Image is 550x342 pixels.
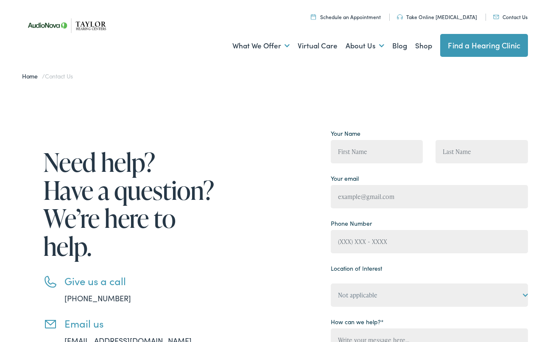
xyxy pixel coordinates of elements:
input: Last Name [436,140,528,163]
a: Virtual Care [298,30,338,62]
label: Phone Number [331,219,372,228]
a: Shop [415,30,432,62]
a: Contact Us [493,13,528,20]
input: First Name [331,140,423,163]
img: utility icon [493,15,499,19]
a: About Us [346,30,384,62]
img: utility icon [397,14,403,20]
label: Location of Interest [331,264,382,273]
h1: Need help? Have a question? We’re here to help. [43,148,217,260]
a: Blog [392,30,407,62]
label: Your email [331,174,359,183]
h3: Email us [64,317,217,330]
a: Take Online [MEDICAL_DATA] [397,13,477,20]
a: Find a Hearing Clinic [440,34,528,57]
a: What We Offer [232,30,290,62]
span: Contact Us [45,72,73,80]
input: example@gmail.com [331,185,528,208]
label: Your Name [331,129,360,138]
label: How can we help? [331,317,384,326]
span: / [22,72,73,80]
h3: Give us a call [64,275,217,287]
a: [PHONE_NUMBER] [64,293,131,303]
a: Home [22,72,42,80]
a: Schedule an Appointment [311,13,381,20]
img: utility icon [311,14,316,20]
input: (XXX) XXX - XXXX [331,230,528,253]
